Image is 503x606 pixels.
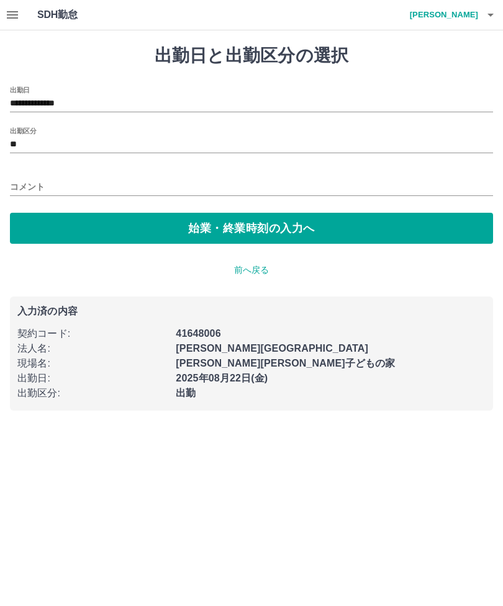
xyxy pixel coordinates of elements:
[176,328,220,339] b: 41648006
[17,326,168,341] p: 契約コード :
[176,388,196,398] b: 出勤
[10,213,493,244] button: 始業・終業時刻の入力へ
[10,264,493,277] p: 前へ戻る
[10,126,36,135] label: 出勤区分
[17,356,168,371] p: 現場名 :
[17,371,168,386] p: 出勤日 :
[176,358,395,368] b: [PERSON_NAME][PERSON_NAME]子どもの家
[10,85,30,94] label: 出勤日
[17,386,168,401] p: 出勤区分 :
[10,45,493,66] h1: 出勤日と出勤区分の選択
[176,373,268,383] b: 2025年08月22日(金)
[17,341,168,356] p: 法人名 :
[17,306,486,316] p: 入力済の内容
[176,343,368,354] b: [PERSON_NAME][GEOGRAPHIC_DATA]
